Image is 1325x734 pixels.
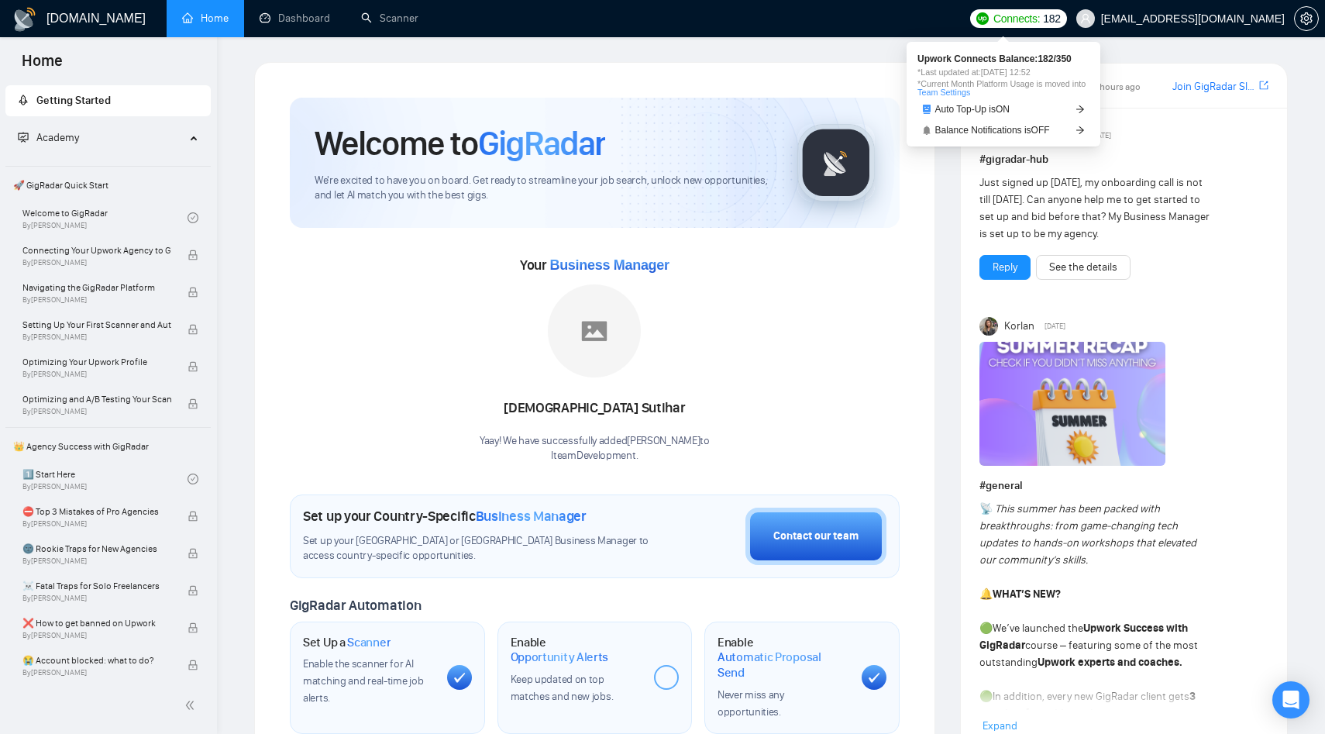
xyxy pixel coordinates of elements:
[976,12,989,25] img: upwork-logo.png
[480,449,710,463] p: IteamDevelopment .
[745,508,886,565] button: Contact our team
[917,54,1089,64] span: Upwork Connects Balance: 182 / 350
[511,650,609,665] span: Opportunity Alerts
[315,122,605,164] h1: Welcome to
[478,122,605,164] span: GigRadar
[1295,12,1318,25] span: setting
[511,673,614,703] span: Keep updated on top matches and new jobs.
[22,407,171,416] span: By [PERSON_NAME]
[303,657,423,705] span: Enable the scanner for AI matching and real-time job alerts.
[22,504,171,519] span: ⛔ Top 3 Mistakes of Pro Agencies
[917,102,1089,118] a: robotAuto Top-Up isONarrow-right
[22,258,171,267] span: By [PERSON_NAME]
[935,105,1010,114] span: Auto Top-Up is ON
[476,508,587,525] span: Business Manager
[22,557,171,566] span: By [PERSON_NAME]
[1038,656,1182,669] strong: Upwork experts and coaches.
[1172,78,1256,95] a: Join GigRadar Slack Community
[979,255,1031,280] button: Reply
[1043,10,1060,27] span: 182
[993,588,1061,601] strong: WHAT’S NEW?
[917,122,1089,139] a: bellBalance Notifications isOFFarrow-right
[188,287,198,298] span: lock
[7,431,209,462] span: 👑 Agency Success with GigRadar
[18,131,79,144] span: Academy
[22,653,171,668] span: 😭 Account blocked: what to do?
[718,635,849,681] h1: Enable
[12,7,37,32] img: logo
[1087,81,1141,92] span: 20 hours ago
[1004,318,1034,335] span: Korlan
[36,94,111,107] span: Getting Started
[188,250,198,260] span: lock
[1090,129,1111,143] span: [DATE]
[22,578,171,594] span: ☠️ Fatal Traps for Solo Freelancers
[9,50,75,82] span: Home
[1080,13,1091,24] span: user
[303,534,653,563] span: Set up your [GEOGRAPHIC_DATA] or [GEOGRAPHIC_DATA] Business Manager to access country-specific op...
[22,201,188,235] a: Welcome to GigRadarBy[PERSON_NAME]
[979,502,993,515] span: 📡
[979,622,1188,652] strong: Upwork Success with GigRadar
[773,528,859,545] div: Contact our team
[22,631,171,640] span: By [PERSON_NAME]
[184,698,200,713] span: double-left
[1075,126,1085,135] span: arrow-right
[188,474,198,484] span: check-circle
[1259,79,1268,91] span: export
[188,511,198,522] span: lock
[979,151,1268,168] h1: # gigradar-hub
[797,124,875,202] img: gigradar-logo.png
[548,284,641,377] img: placeholder.png
[22,333,171,342] span: By [PERSON_NAME]
[315,174,773,203] span: We're excited to have you on board. Get ready to streamline your job search, unlock new opportuni...
[22,462,188,496] a: 1️⃣ Start HereBy[PERSON_NAME]
[188,398,198,409] span: lock
[1049,259,1117,276] a: See the details
[993,259,1017,276] a: Reply
[361,12,418,25] a: searchScanner
[188,361,198,372] span: lock
[188,212,198,223] span: check-circle
[917,80,1089,97] span: *Current Month Platform Usage is moved into
[22,615,171,631] span: ❌ How to get banned on Upwork
[22,243,171,258] span: Connecting Your Upwork Agency to GigRadar
[188,324,198,335] span: lock
[182,12,229,25] a: homeHome
[511,635,642,665] h1: Enable
[979,622,993,635] span: 🟢
[22,519,171,529] span: By [PERSON_NAME]
[303,508,587,525] h1: Set up your Country-Specific
[18,132,29,143] span: fund-projection-screen
[1045,319,1065,333] span: [DATE]
[549,257,669,273] span: Business Manager
[188,585,198,596] span: lock
[7,170,209,201] span: 🚀 GigRadar Quick Start
[22,391,171,407] span: Optimizing and A/B Testing Your Scanner for Better Results
[22,594,171,603] span: By [PERSON_NAME]
[303,635,391,650] h1: Set Up a
[917,68,1089,77] span: *Last updated at: [DATE] 12:52
[22,370,171,379] span: By [PERSON_NAME]
[188,622,198,633] span: lock
[260,12,330,25] a: dashboardDashboard
[983,719,1017,732] span: Expand
[22,280,171,295] span: Navigating the GigRadar Platform
[22,317,171,333] span: Setting Up Your First Scanner and Auto-Bidder
[5,85,211,116] li: Getting Started
[1294,6,1319,31] button: setting
[993,10,1040,27] span: Connects:
[36,131,79,144] span: Academy
[979,477,1268,495] h1: # general
[1272,681,1310,718] div: Open Intercom Messenger
[917,88,970,97] a: Team Settings
[718,688,784,718] span: Never miss any opportunities.
[718,650,849,680] span: Automatic Proposal Send
[922,126,931,135] span: bell
[1294,12,1319,25] a: setting
[935,126,1050,135] span: Balance Notifications is OFF
[480,395,710,422] div: [DEMOGRAPHIC_DATA] Sutihar
[22,295,171,305] span: By [PERSON_NAME]
[1259,78,1268,93] a: export
[22,668,171,677] span: By [PERSON_NAME]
